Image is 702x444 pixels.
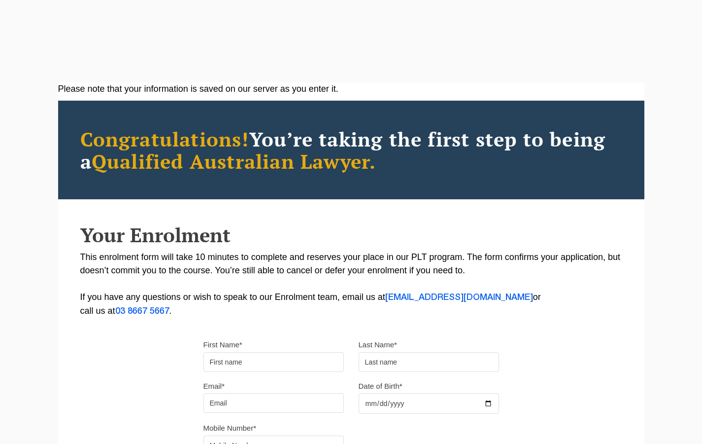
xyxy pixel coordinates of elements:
[58,82,644,96] div: Please note that your information is saved on our server as you enter it.
[80,224,622,246] h2: Your Enrolment
[359,352,499,372] input: Last name
[115,307,169,315] a: 03 8667 5667
[203,352,344,372] input: First name
[80,126,249,152] span: Congratulations!
[80,128,622,172] h2: You’re taking the first step to being a
[203,393,344,413] input: Email
[359,381,402,391] label: Date of Birth*
[80,251,622,318] p: This enrolment form will take 10 minutes to complete and reserves your place in our PLT program. ...
[203,340,242,350] label: First Name*
[203,381,225,391] label: Email*
[92,148,376,174] span: Qualified Australian Lawyer.
[385,294,533,301] a: [EMAIL_ADDRESS][DOMAIN_NAME]
[359,340,397,350] label: Last Name*
[203,423,257,433] label: Mobile Number*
